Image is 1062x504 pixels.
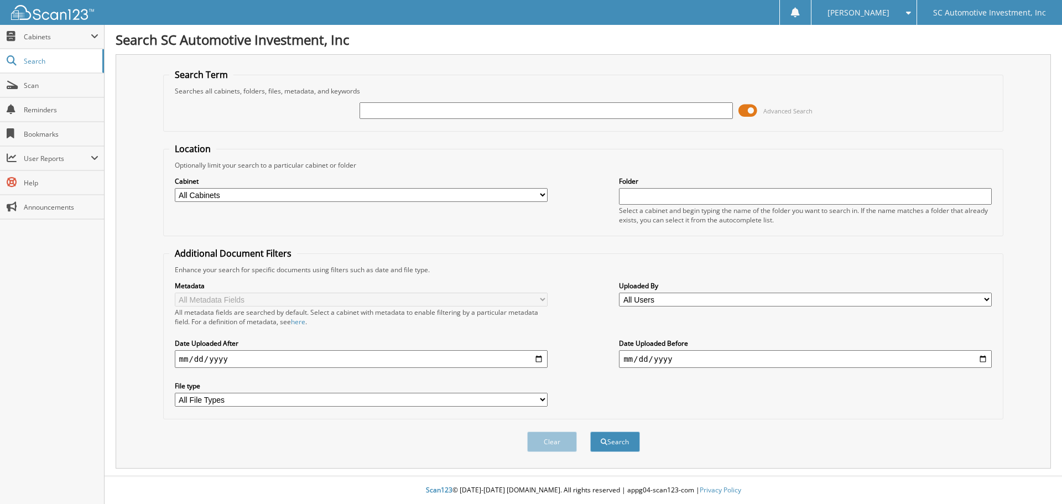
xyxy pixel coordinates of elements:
div: Optionally limit your search to a particular cabinet or folder [169,160,998,170]
span: Announcements [24,202,98,212]
input: start [175,350,548,368]
label: File type [175,381,548,391]
h1: Search SC Automotive Investment, Inc [116,30,1051,49]
span: SC Automotive Investment, Inc [933,9,1046,16]
span: Reminders [24,105,98,115]
label: Cabinet [175,176,548,186]
label: Uploaded By [619,281,992,290]
a: here [291,317,305,326]
div: All metadata fields are searched by default. Select a cabinet with metadata to enable filtering b... [175,308,548,326]
div: © [DATE]-[DATE] [DOMAIN_NAME]. All rights reserved | appg04-scan123-com | [105,477,1062,504]
div: Searches all cabinets, folders, files, metadata, and keywords [169,86,998,96]
legend: Search Term [169,69,233,81]
button: Clear [527,432,577,452]
span: User Reports [24,154,91,163]
a: Privacy Policy [700,485,741,495]
legend: Location [169,143,216,155]
input: end [619,350,992,368]
span: Search [24,56,97,66]
label: Date Uploaded After [175,339,548,348]
label: Folder [619,176,992,186]
iframe: Chat Widget [1007,451,1062,504]
legend: Additional Document Filters [169,247,297,259]
span: Advanced Search [763,107,813,115]
img: scan123-logo-white.svg [11,5,94,20]
span: Help [24,178,98,188]
span: Scan [24,81,98,90]
label: Metadata [175,281,548,290]
span: Bookmarks [24,129,98,139]
label: Date Uploaded Before [619,339,992,348]
div: Enhance your search for specific documents using filters such as date and file type. [169,265,998,274]
span: Scan123 [426,485,452,495]
span: Cabinets [24,32,91,41]
span: [PERSON_NAME] [827,9,889,16]
button: Search [590,432,640,452]
div: Select a cabinet and begin typing the name of the folder you want to search in. If the name match... [619,206,992,225]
